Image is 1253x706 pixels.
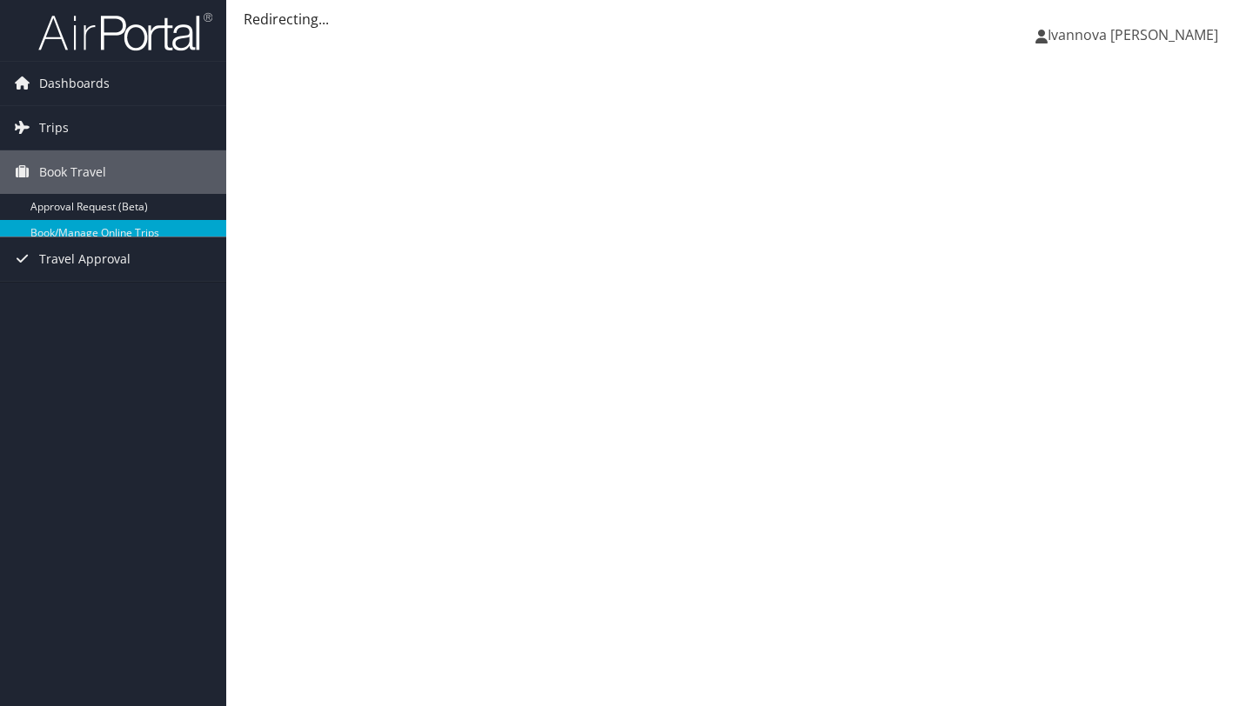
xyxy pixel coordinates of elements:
span: Travel Approval [39,237,131,281]
img: airportal-logo.png [38,11,212,52]
span: Book Travel [39,150,106,194]
span: Trips [39,106,69,150]
div: Redirecting... [244,9,1236,30]
span: Ivannova [PERSON_NAME] [1048,25,1218,44]
a: Ivannova [PERSON_NAME] [1035,9,1236,61]
span: Dashboards [39,62,110,105]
